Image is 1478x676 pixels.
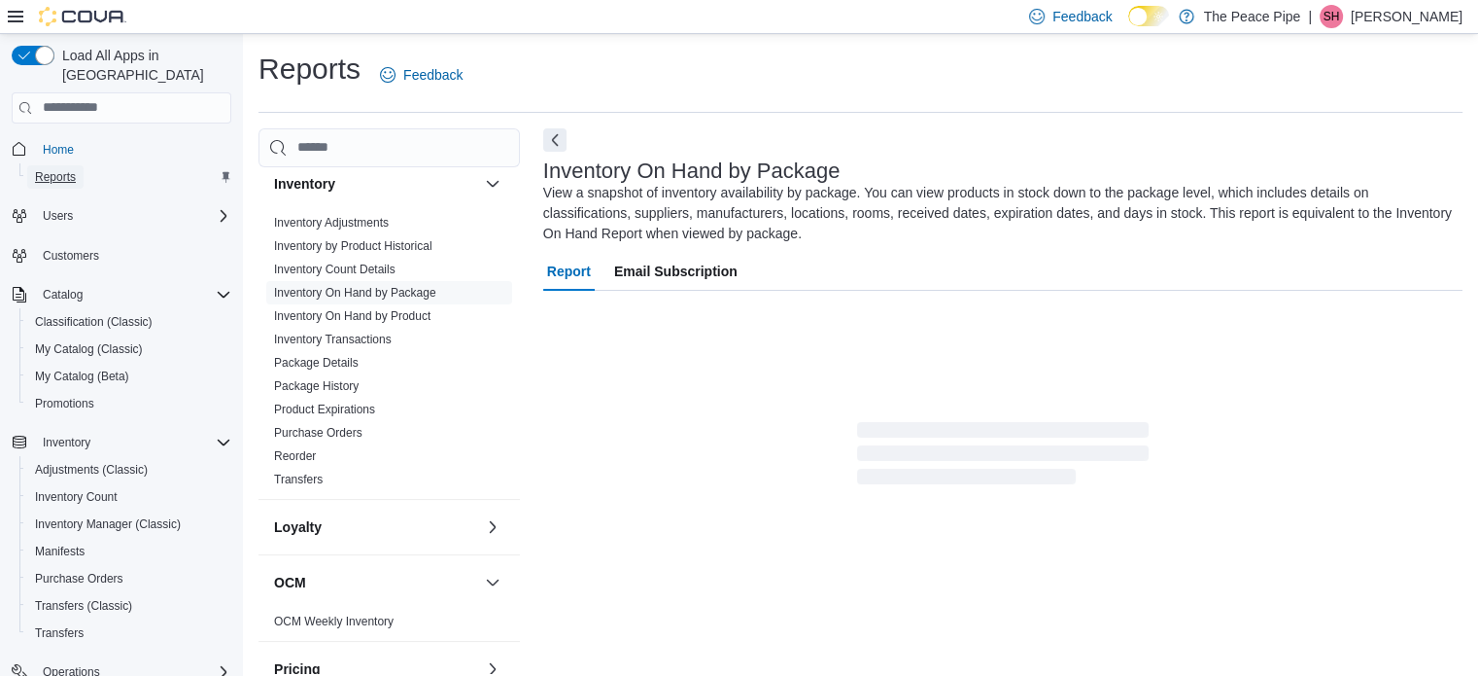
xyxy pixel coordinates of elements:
a: Inventory Count Details [274,263,395,276]
div: View a snapshot of inventory availability by package. You can view products in stock down to the ... [543,183,1453,244]
span: Users [43,208,73,224]
a: OCM Weekly Inventory [274,615,394,628]
a: Inventory Count [27,485,125,509]
span: Inventory [43,435,90,450]
span: Catalog [43,287,83,302]
p: | [1308,5,1312,28]
span: Promotions [27,392,231,415]
span: Home [43,142,74,158]
span: Package History [274,378,359,394]
button: Catalog [35,283,90,306]
button: Inventory Count [19,483,239,511]
span: Customers [35,243,231,267]
span: Inventory Manager (Classic) [27,513,231,536]
span: Purchase Orders [35,571,123,587]
a: Inventory On Hand by Package [274,286,436,300]
button: Promotions [19,390,239,417]
h1: Reports [258,50,361,89]
p: [PERSON_NAME] [1351,5,1462,28]
a: Reports [27,165,84,189]
span: Inventory by Product Historical [274,238,432,254]
a: Package History [274,379,359,393]
button: Adjustments (Classic) [19,456,239,483]
span: Reorder [274,448,316,464]
a: Transfers [274,473,323,486]
span: Product Expirations [274,402,375,417]
a: Manifests [27,540,92,563]
span: Promotions [35,396,94,411]
a: Inventory Adjustments [274,216,389,230]
button: OCM [481,571,504,594]
span: My Catalog (Beta) [27,365,231,388]
button: Transfers [19,620,239,647]
a: Classification (Classic) [27,310,160,334]
button: OCM [274,573,477,592]
button: Customers [4,241,239,269]
button: Inventory [481,172,504,196]
button: My Catalog (Classic) [19,336,239,363]
button: My Catalog (Beta) [19,363,239,390]
div: Sarah Hatch [1320,5,1343,28]
span: My Catalog (Beta) [35,369,129,384]
input: Dark Mode [1128,6,1169,26]
span: Transfers (Classic) [35,598,132,614]
a: Reorder [274,449,316,463]
a: Feedback [372,55,470,94]
button: Loyalty [481,516,504,539]
span: Inventory Count Details [274,262,395,277]
span: Loading [857,426,1149,488]
a: Customers [35,244,107,267]
button: Catalog [4,281,239,308]
span: SH [1323,5,1340,28]
span: Adjustments (Classic) [35,462,148,478]
span: Email Subscription [614,252,738,291]
button: Inventory Manager (Classic) [19,511,239,538]
button: Classification (Classic) [19,308,239,336]
span: Transfers [27,622,231,645]
span: Manifests [27,540,231,563]
a: Package Details [274,356,359,370]
span: Home [35,137,231,161]
span: Dark Mode [1128,26,1129,27]
span: Purchase Orders [27,567,231,590]
a: Inventory On Hand by Product [274,309,430,323]
button: Users [4,202,239,230]
span: Reports [35,169,76,185]
span: My Catalog (Classic) [27,338,231,361]
a: Product Expirations [274,403,375,416]
span: Load All Apps in [GEOGRAPHIC_DATA] [54,46,231,85]
span: Feedback [403,65,463,85]
img: Cova [39,7,126,26]
button: Inventory [4,429,239,456]
a: Transfers (Classic) [27,594,140,618]
span: Inventory [35,431,231,454]
span: Manifests [35,544,85,559]
span: Reports [27,165,231,189]
span: Classification (Classic) [35,314,153,330]
span: Inventory Adjustments [274,215,389,231]
a: Purchase Orders [274,426,362,440]
span: Transfers (Classic) [27,594,231,618]
span: Inventory On Hand by Package [274,285,436,301]
a: Home [35,138,82,161]
span: Customers [43,248,99,264]
span: OCM Weekly Inventory [274,614,394,629]
span: Classification (Classic) [27,310,231,334]
span: Catalog [35,283,231,306]
a: Purchase Orders [27,567,131,590]
a: Inventory Transactions [274,333,392,346]
a: Transfers [27,622,91,645]
button: Next [543,128,567,152]
span: Inventory Transactions [274,332,392,347]
button: Users [35,204,81,228]
button: Transfers (Classic) [19,592,239,620]
span: Package Details [274,355,359,371]
span: Inventory Count [27,485,231,509]
span: Feedback [1052,7,1112,26]
span: Report [547,252,591,291]
button: Loyalty [274,517,477,537]
h3: Inventory [274,174,335,194]
a: Inventory Manager (Classic) [27,513,189,536]
span: My Catalog (Classic) [35,341,143,357]
button: Purchase Orders [19,565,239,592]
